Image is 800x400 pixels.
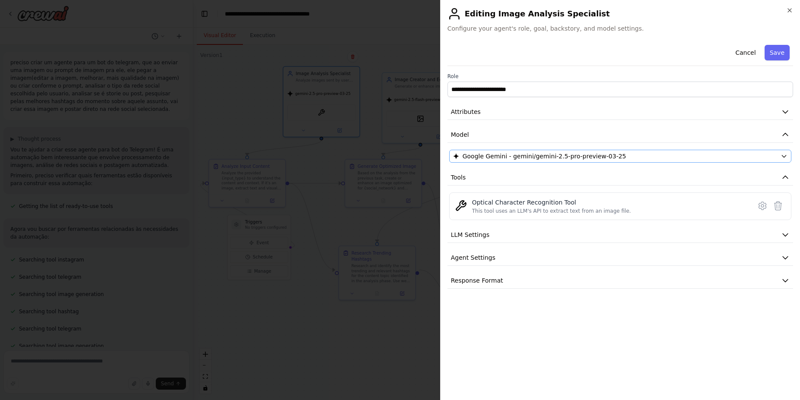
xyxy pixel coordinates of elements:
[451,276,503,285] span: Response Format
[755,198,770,214] button: Configure tool
[770,198,786,214] button: Delete tool
[451,130,469,139] span: Model
[455,200,467,212] img: OCRTool
[463,152,626,161] span: Google Gemini - gemini/gemini-2.5-pro-preview-03-25
[472,208,631,214] div: This tool uses an LLM's API to extract text from an image file.
[730,45,761,60] button: Cancel
[447,170,793,186] button: Tools
[447,104,793,120] button: Attributes
[447,227,793,243] button: LLM Settings
[451,173,466,182] span: Tools
[451,107,481,116] span: Attributes
[447,273,793,289] button: Response Format
[765,45,790,60] button: Save
[447,7,793,21] h2: Editing Image Analysis Specialist
[447,24,793,33] span: Configure your agent's role, goal, backstory, and model settings.
[447,250,793,266] button: Agent Settings
[449,150,791,163] button: Google Gemini - gemini/gemini-2.5-pro-preview-03-25
[447,127,793,143] button: Model
[447,73,793,80] label: Role
[472,198,631,207] div: Optical Character Recognition Tool
[451,253,495,262] span: Agent Settings
[451,230,490,239] span: LLM Settings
